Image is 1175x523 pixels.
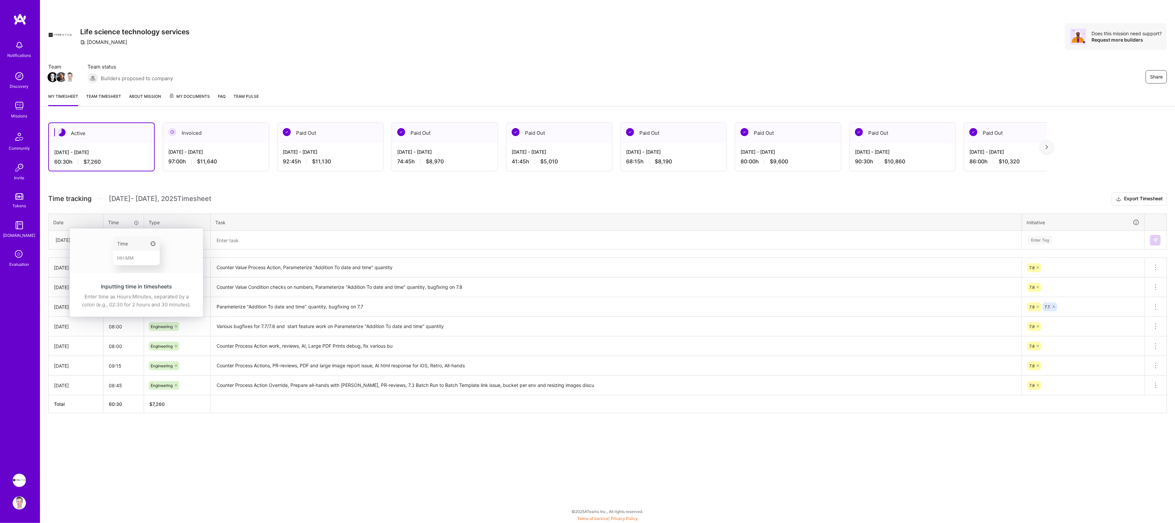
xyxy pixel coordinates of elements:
[218,93,226,106] a: FAQ
[211,214,1022,231] th: Task
[129,93,161,106] a: About Mission
[109,195,211,203] span: [DATE] - [DATE] , 2025 Timesheet
[40,503,1175,520] div: © 2025 ATeams Inc., All rights reserved.
[283,128,291,136] img: Paid Out
[735,123,841,143] div: Paid Out
[211,337,1021,355] textarea: Counter Process Action work, reviews, AI, Large PDF Prints debug, fix various bu
[11,129,27,145] img: Community
[1091,30,1162,37] div: Does this mission need support?
[211,278,1021,296] textarea: Counter Value Condition checks on numbers, Parameterize "Addition To date and time" quantity, bug...
[14,174,25,181] div: Invite
[540,158,558,165] span: $5,010
[741,148,836,155] div: [DATE] - [DATE]
[577,516,608,521] a: Terms of Service
[11,496,28,510] a: User Avatar
[101,75,173,82] span: Builders proposed to company
[397,158,492,165] div: 74:45 h
[11,474,28,487] a: Apprentice: Life science technology services
[1112,192,1167,206] button: Export Timesheet
[426,158,444,165] span: $8,970
[168,128,176,136] img: Invoiced
[392,123,498,143] div: Paid Out
[13,474,26,487] img: Apprentice: Life science technology services
[169,93,210,100] span: My Documents
[13,219,26,232] img: guide book
[512,158,607,165] div: 41:45 h
[48,23,72,47] img: Company Logo
[151,383,173,388] span: Engineering
[11,112,28,119] div: Missions
[969,158,1065,165] div: 86:00 h
[1045,304,1051,309] span: 7.7.
[277,123,383,143] div: Paid Out
[512,148,607,155] div: [DATE] - [DATE]
[56,72,66,82] img: Team Member Avatar
[1091,37,1162,43] div: Request more builders
[855,148,950,155] div: [DATE] - [DATE]
[13,39,26,52] img: bell
[741,128,749,136] img: Paid Out
[1116,196,1121,203] i: icon Download
[54,323,98,330] div: [DATE]
[10,83,29,90] div: Discovery
[54,303,98,310] div: [DATE]
[964,123,1070,143] div: Paid Out
[56,237,71,244] div: [DATE]
[87,63,173,70] span: Team status
[211,259,1021,277] textarea: Counter Value Process Action, Parameterize "Addition To date and time" quantity
[506,123,612,143] div: Paid Out
[13,496,26,510] img: User Avatar
[397,128,405,136] img: Paid Out
[211,357,1021,375] textarea: Counter Process Actions, PR-reviews, PDF and large image report issue, AI html response for iOS, ...
[1029,383,1035,388] span: 7.8
[54,362,98,369] div: [DATE]
[103,357,144,375] input: HH:MM
[855,158,950,165] div: 90:30 h
[49,395,103,413] th: Total
[626,158,721,165] div: 68:15 h
[770,158,788,165] span: $9,600
[621,123,727,143] div: Paid Out
[397,148,492,155] div: [DATE] - [DATE]
[8,52,31,59] div: Notifications
[48,195,91,203] span: Time tracking
[80,40,85,45] i: icon CompanyGray
[312,158,331,165] span: $11,130
[1046,145,1048,149] img: right
[211,376,1021,395] textarea: Counter Process Action Override, Prepare all-hands with [PERSON_NAME], PR-reviews, 7.3 Batch Run ...
[1150,74,1163,80] span: Share
[512,128,520,136] img: Paid Out
[54,264,98,271] div: [DATE]
[1029,285,1035,290] span: 7.8
[626,128,634,136] img: Paid Out
[1070,29,1086,45] img: Avatar
[577,516,638,521] span: |
[15,193,23,200] img: tokens
[13,202,26,209] div: Tokens
[151,344,173,349] span: Engineering
[1029,344,1035,349] span: 7.8
[969,128,977,136] img: Paid Out
[850,123,955,143] div: Paid Out
[884,158,905,165] span: $10,860
[13,99,26,112] img: teamwork
[211,298,1021,316] textarea: Parameterize "Addition To date and time" quantity, bugfixing on 7.7
[49,214,103,231] th: Date
[999,158,1020,165] span: $10,320
[49,123,154,143] div: Active
[13,248,26,261] i: icon SelectionTeam
[626,148,721,155] div: [DATE] - [DATE]
[1028,235,1052,245] div: Enter Tag
[54,284,98,291] div: [DATE]
[54,158,149,165] div: 60:30 h
[283,148,378,155] div: [DATE] - [DATE]
[9,145,30,152] div: Community
[54,343,98,350] div: [DATE]
[103,318,144,335] input: HH:MM
[13,70,26,83] img: discovery
[1153,238,1158,243] img: Submit
[1146,70,1167,84] button: Share
[234,93,259,106] a: Team Pulse
[108,219,139,226] div: Time
[10,261,29,268] div: Evaluation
